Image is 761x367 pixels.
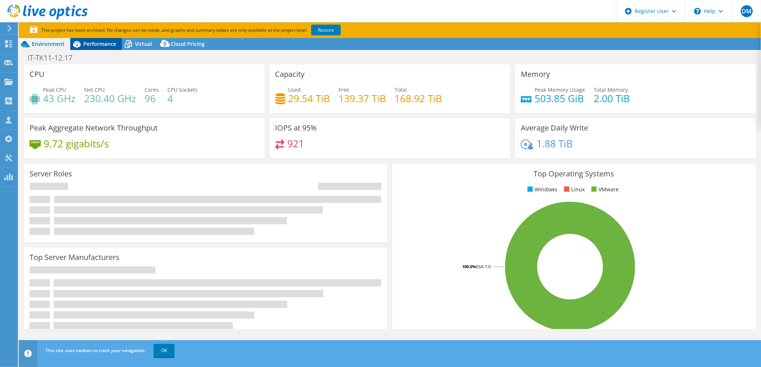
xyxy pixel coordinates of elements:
[536,139,573,148] h4: 1.88 TiB
[30,170,72,178] h3: Server Roles
[526,185,557,194] li: Windows
[154,344,174,357] a: OK
[288,86,301,93] span: Used
[395,94,442,103] h4: 168.92 TiB
[521,124,588,132] h3: Average Daily Write
[30,124,158,132] h3: Peak Aggregate Network Throughput
[167,86,198,93] span: CPU Sockets
[44,139,109,148] h4: 9.72 gigabits/s
[145,94,159,103] h4: 96
[311,25,341,35] a: Restore
[84,94,136,103] h4: 230.40 GHz
[398,170,750,178] h3: Top Operating Systems
[275,124,317,132] h3: IOPS at 95%
[287,139,304,148] h4: 921
[535,94,585,103] h4: 503.85 GiB
[167,94,198,103] h4: 4
[24,54,84,62] h1: IT-TK11-12.17
[43,94,75,103] h4: 43 GHz
[43,86,66,93] span: Peak CPU
[171,40,205,47] span: Cloud Pricing
[741,5,753,17] span: DM
[395,86,407,93] span: Total
[562,185,585,194] li: Linux
[30,70,44,78] h3: CPU
[462,264,476,269] tspan: 100.0%
[590,185,619,194] li: VMware
[83,40,116,47] span: Performance
[339,94,386,103] h4: 139.37 TiB
[145,86,159,93] span: Cores
[521,70,550,78] h3: Memory
[694,8,701,15] svg: \n
[288,94,330,103] h4: 29.54 TiB
[32,40,65,47] span: Environment
[535,86,585,93] span: Peak Memory Usage
[135,40,152,47] span: Virtual
[275,70,305,78] h3: Capacity
[46,347,146,354] span: This site uses cookies to track your navigation.
[30,253,120,261] h3: Top Server Manufacturers
[594,86,628,93] span: Total Memory
[84,86,105,93] span: Net CPU
[476,264,491,269] tspan: ESXi 7.0
[339,86,350,93] span: Free
[30,26,396,34] p: This project has been archived. No changes can be made, and graphs and summary tables are only av...
[594,94,630,103] h4: 2.00 TiB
